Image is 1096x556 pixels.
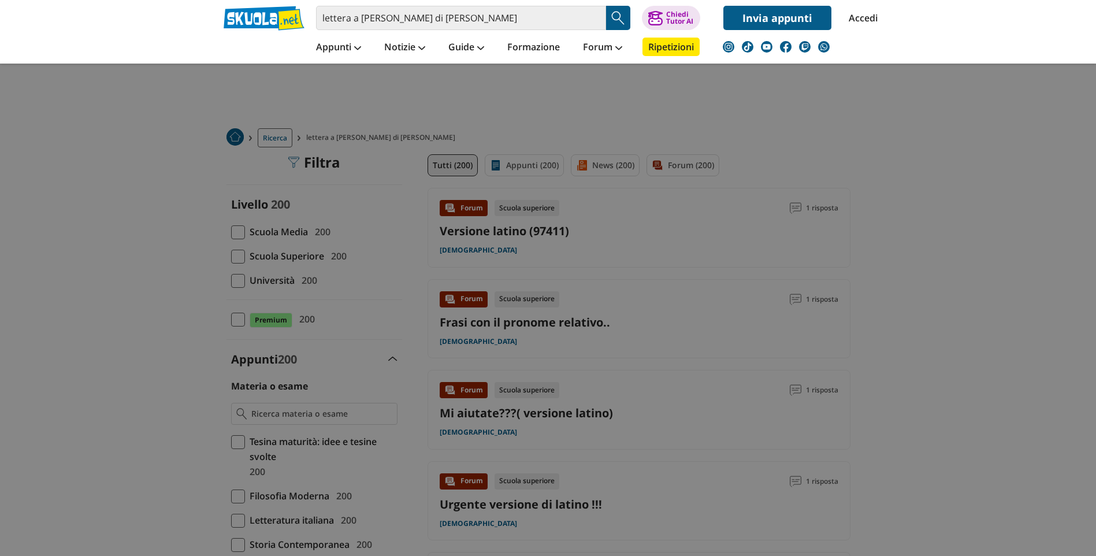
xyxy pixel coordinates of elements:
a: Appunti [313,38,364,58]
button: Search Button [606,6,630,30]
a: Notizie [381,38,428,58]
button: ChiediTutor AI [642,6,700,30]
a: Formazione [504,38,563,58]
a: Ripetizioni [642,38,700,56]
a: Guide [445,38,487,58]
img: Cerca appunti, riassunti o versioni [610,9,627,27]
a: Accedi [849,6,873,30]
img: WhatsApp [818,41,830,53]
img: instagram [723,41,734,53]
input: Cerca appunti, riassunti o versioni [316,6,606,30]
img: youtube [761,41,772,53]
img: twitch [799,41,811,53]
img: facebook [780,41,792,53]
img: tiktok [742,41,753,53]
a: Invia appunti [723,6,831,30]
a: Forum [580,38,625,58]
div: Chiedi Tutor AI [666,11,693,25]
